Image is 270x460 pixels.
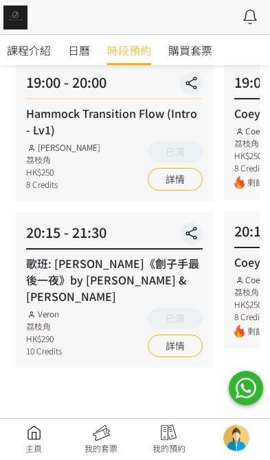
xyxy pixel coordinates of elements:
[26,105,203,138] div: Hammock Transition Flow (Intro - Lv1)
[26,222,203,250] div: 20:15 - 21:30
[26,308,62,320] div: Veron
[7,35,51,65] a: 課程介紹
[26,72,203,99] div: 19:00 - 20:00
[168,35,212,65] a: 購買套票
[148,168,203,191] a: 詳情
[26,141,100,154] div: [PERSON_NAME]
[107,35,151,65] a: 時段預約
[234,176,245,189] img: fire.png
[7,42,51,58] span: 課程介紹
[26,166,100,178] div: HK$250
[107,42,151,58] span: 時段預約
[26,320,62,332] div: 荔枝角
[26,255,203,304] div: 歌班: [PERSON_NAME]《劊子手最後一夜》by [PERSON_NAME] & [PERSON_NAME]
[26,154,100,166] div: 荔枝角
[148,141,203,162] button: 已滿
[148,308,203,329] button: 已滿
[68,42,90,58] span: 日曆
[234,325,245,338] img: fire.png
[168,42,212,58] span: 購買套票
[68,35,90,65] a: 日曆
[26,178,100,191] div: 8 Credits
[148,335,203,357] a: 詳情
[26,332,62,345] div: HK$290
[26,345,62,357] div: 10 Credits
